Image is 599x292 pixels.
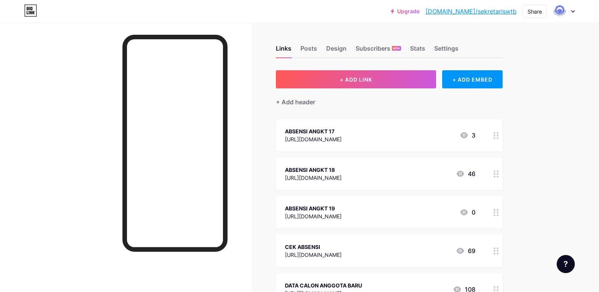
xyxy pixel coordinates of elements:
div: 3 [460,131,475,140]
div: [URL][DOMAIN_NAME] [285,174,342,182]
div: [URL][DOMAIN_NAME] [285,212,342,220]
div: + Add header [276,97,315,107]
span: NEW [393,46,400,51]
div: CEK ABSENSI [285,243,342,251]
span: + ADD LINK [340,76,372,83]
div: 0 [460,208,475,217]
a: Upgrade [391,8,419,14]
div: + ADD EMBED [442,70,502,88]
div: 69 [456,246,475,255]
div: DATA CALON ANGGOTA BARU [285,281,362,289]
div: [URL][DOMAIN_NAME] [285,135,342,143]
div: Design [326,44,347,57]
div: Posts [300,44,317,57]
div: Subscribers [356,44,401,57]
img: sekretariswtb [553,4,567,19]
div: Stats [410,44,425,57]
div: Settings [434,44,458,57]
div: 46 [456,169,475,178]
div: ABSENSI ANGKT 17 [285,127,342,135]
div: Share [528,8,542,15]
div: ABSENSI ANGKT 19 [285,204,342,212]
div: ABSENSI ANGKT 18 [285,166,342,174]
div: [URL][DOMAIN_NAME] [285,251,342,259]
a: [DOMAIN_NAME]/sekretariswtb [426,7,517,16]
button: + ADD LINK [276,70,436,88]
div: Links [276,44,291,57]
